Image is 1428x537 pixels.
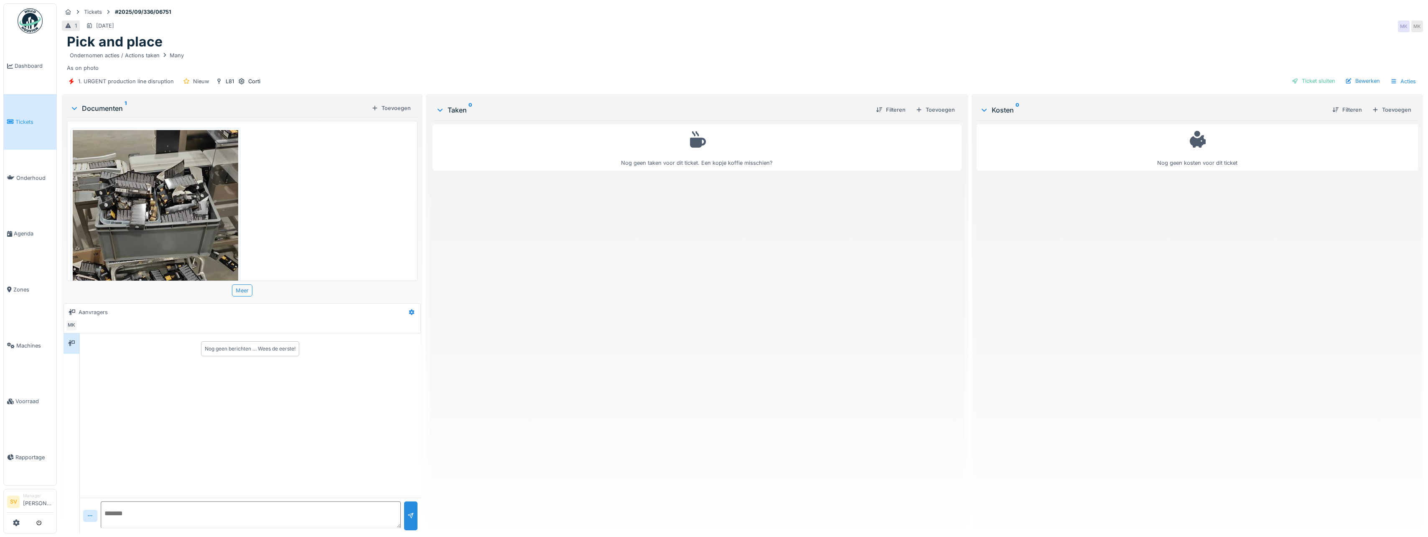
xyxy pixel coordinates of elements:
[79,308,108,316] div: Aanvragers
[4,206,56,262] a: Agenda
[4,430,56,486] a: Rapportage
[912,104,958,115] div: Toevoegen
[1288,75,1339,87] div: Ticket sluiten
[436,105,869,115] div: Taken
[1016,105,1019,115] sup: 0
[70,103,368,113] div: Documenten
[4,150,56,206] a: Onderhoud
[23,493,53,511] li: [PERSON_NAME]
[205,345,295,353] div: Nog geen berichten … Wees de eerste!
[66,320,77,331] div: MK
[15,397,53,405] span: Voorraad
[4,94,56,150] a: Tickets
[1369,104,1415,115] div: Toevoegen
[18,8,43,33] img: Badge_color-CXgf-gQk.svg
[75,22,77,30] div: 1
[468,105,472,115] sup: 0
[16,342,53,350] span: Machines
[23,493,53,499] div: Manager
[980,105,1326,115] div: Kosten
[84,8,102,16] div: Tickets
[70,51,184,59] div: Ondernomen acties / Actions taken Many
[1329,104,1365,115] div: Filteren
[4,317,56,373] a: Machines
[226,77,234,85] div: L81
[1411,20,1423,32] div: MK
[982,128,1413,167] div: Nog geen kosten voor dit ticket
[15,118,53,126] span: Tickets
[96,22,114,30] div: [DATE]
[16,174,53,182] span: Onderhoud
[873,104,909,115] div: Filteren
[15,453,53,461] span: Rapportage
[248,77,260,85] div: Corti
[1342,75,1383,87] div: Bewerken
[112,8,175,16] strong: #2025/09/336/06751
[13,286,53,294] span: Zones
[4,38,56,94] a: Dashboard
[15,62,53,70] span: Dashboard
[232,284,252,297] div: Meer
[1398,20,1410,32] div: MK
[14,230,53,238] span: Agenda
[193,77,209,85] div: Nieuw
[125,103,127,113] sup: 1
[7,496,20,508] li: SV
[78,77,174,85] div: 1. URGENT production line disruption
[7,493,53,513] a: SV Manager[PERSON_NAME]
[368,102,414,114] div: Toevoegen
[4,262,56,318] a: Zones
[438,128,956,167] div: Nog geen taken voor dit ticket. Een kopje koffie misschien?
[67,50,1418,72] div: As on photo
[4,373,56,430] a: Voorraad
[1387,75,1420,87] div: Acties
[73,130,238,351] img: iukba5i128tx8vdbav93gi5j4ajl
[67,34,163,50] h1: Pick and place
